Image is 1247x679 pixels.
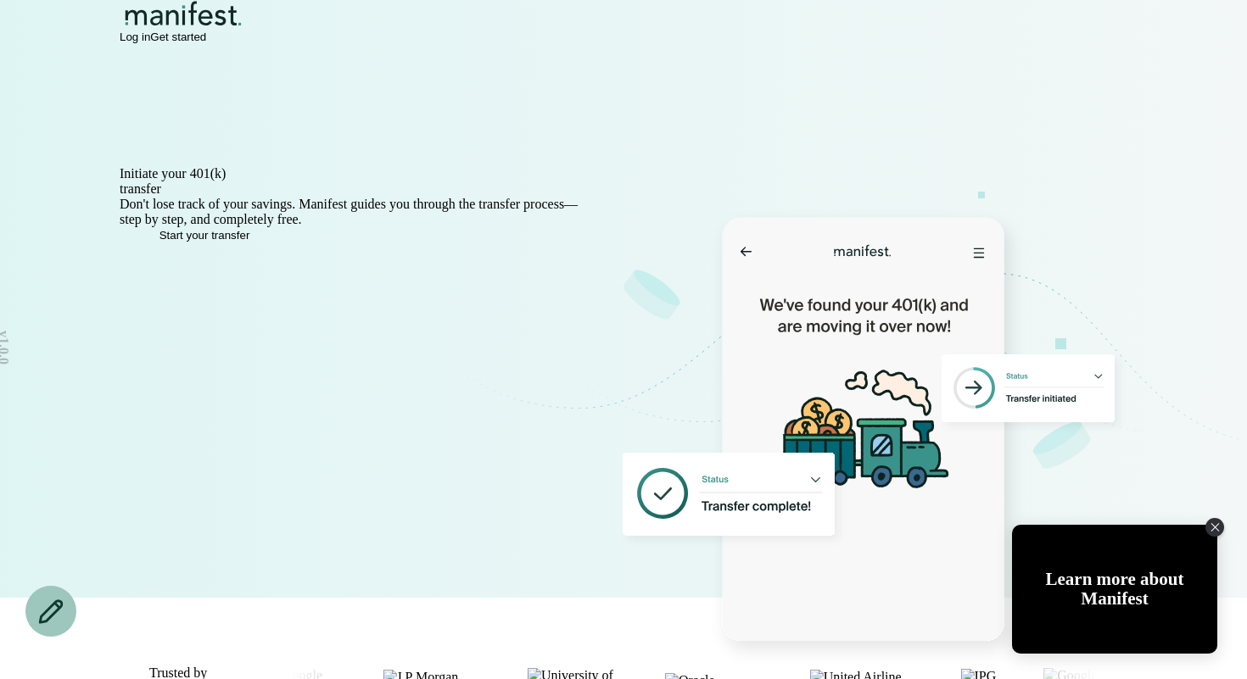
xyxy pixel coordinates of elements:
[1012,525,1217,654] div: Open Tolstoy widget
[159,229,250,242] span: Start your transfer
[120,31,150,43] button: Log in
[1012,570,1217,609] div: Learn more about Manifest
[161,181,218,196] span: in minutes
[1012,525,1217,654] div: Open Tolstoy
[150,31,206,43] button: Get started
[190,166,226,181] span: 401(k)
[120,181,597,197] h1: transfer
[1012,525,1217,654] div: Tolstoy bubble widget
[120,166,597,181] h1: Initiate your
[120,197,597,227] p: Don't lose track of your savings. Manifest guides you through the transfer process—step by step, ...
[1205,518,1224,537] div: Close Tolstoy widget
[120,229,289,242] button: Start your transfer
